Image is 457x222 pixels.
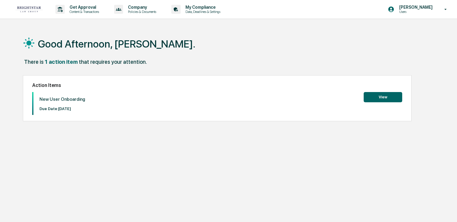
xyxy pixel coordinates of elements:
p: Policies & Documents [123,10,159,14]
p: Data, Deadlines & Settings [181,10,223,14]
p: Content & Transactions [65,10,102,14]
button: View [364,92,402,102]
h1: Good Afternoon, [PERSON_NAME]. [38,38,195,50]
p: Due Date: [DATE] [39,106,85,111]
img: logo [14,6,43,13]
div: that requires your attention. [79,59,147,65]
p: Get Approval [65,5,102,10]
p: Company [123,5,159,10]
p: New User Onboarding [39,97,85,102]
p: [PERSON_NAME] [394,5,436,10]
a: View [364,94,402,100]
h2: Action Items [32,82,403,88]
div: There is [24,59,44,65]
p: My Compliance [181,5,223,10]
p: Users [394,10,436,14]
div: 1 action item [45,59,78,65]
